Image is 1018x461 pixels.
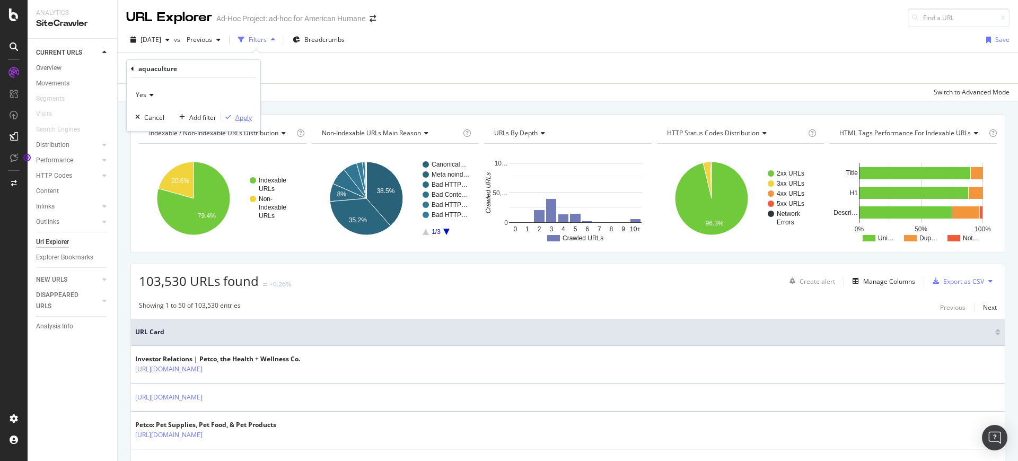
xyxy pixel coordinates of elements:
[800,277,835,286] div: Create alert
[322,128,421,137] span: Non-Indexable URLs Main Reason
[705,220,723,227] text: 96.3%
[630,225,640,233] text: 10+
[943,277,984,286] div: Export as CSV
[777,219,794,226] text: Errors
[36,186,110,197] a: Content
[36,216,99,228] a: Outlinks
[940,303,966,312] div: Previous
[304,35,345,44] span: Breadcrumbs
[235,113,252,122] div: Apply
[36,274,67,285] div: NEW URLS
[36,93,65,105] div: Segments
[263,283,267,286] img: Equal
[249,35,267,44] div: Filters
[36,109,52,120] div: Visits
[563,234,603,242] text: Crawled URLs
[269,280,291,289] div: +0.26%
[136,90,146,99] span: Yes
[36,63,62,74] div: Overview
[182,31,225,48] button: Previous
[505,219,508,227] text: 0
[36,155,73,166] div: Performance
[432,161,466,168] text: Canonical…
[550,225,554,233] text: 3
[983,303,997,312] div: Next
[982,31,1010,48] button: Save
[432,181,468,188] text: Bad HTTP…
[36,237,69,248] div: Url Explorer
[182,35,212,44] span: Previous
[135,430,203,440] a: [URL][DOMAIN_NAME]
[36,186,59,197] div: Content
[174,35,182,44] span: vs
[135,327,993,337] span: URL Card
[175,112,216,123] button: Add filter
[777,170,804,177] text: 2xx URLs
[36,252,93,263] div: Explorer Bookmarks
[574,225,577,233] text: 5
[36,216,59,228] div: Outlinks
[928,273,984,290] button: Export as CSV
[36,290,99,312] a: DISAPPEARED URLS
[665,125,806,142] h4: HTTP Status Codes Distribution
[376,187,394,195] text: 38.5%
[337,190,346,198] text: 8%
[850,189,858,197] text: H1
[878,234,894,242] text: Uni…
[171,177,189,185] text: 20.6%
[36,290,90,312] div: DISAPPEARED URLS
[135,364,203,375] a: [URL][DOMAIN_NAME]
[585,225,589,233] text: 6
[36,274,99,285] a: NEW URLS
[147,125,294,142] h4: Indexable / Non-Indexable URLs Distribution
[846,169,858,177] text: Title
[259,212,275,220] text: URLs
[777,200,804,207] text: 5xx URLs
[432,171,469,178] text: Meta noind…
[216,13,365,24] div: Ad-Hoc Project: ad-hoc for American Humane
[36,170,99,181] a: HTTP Codes
[36,140,69,151] div: Distribution
[829,152,995,245] svg: A chart.
[908,8,1010,27] input: Find a URL
[288,31,349,48] button: Breadcrumbs
[36,78,110,89] a: Movements
[514,225,517,233] text: 0
[621,225,625,233] text: 9
[36,237,110,248] a: Url Explorer
[36,170,72,181] div: HTTP Codes
[561,225,565,233] text: 4
[610,225,613,233] text: 8
[855,225,864,233] text: 0%
[348,216,366,224] text: 35.2%
[777,190,804,197] text: 4xx URLs
[36,201,55,212] div: Inlinks
[432,228,441,236] text: 1/3
[259,195,273,203] text: Non-
[667,128,759,137] span: HTTP Status Codes Distribution
[259,185,275,193] text: URLs
[139,152,304,245] div: A chart.
[484,152,650,245] svg: A chart.
[36,47,99,58] a: CURRENT URLS
[135,420,276,430] div: Petco: Pet Supplies, Pet Food, & Pet Products
[36,155,99,166] a: Performance
[36,8,109,18] div: Analytics
[657,152,822,245] svg: A chart.
[36,124,91,135] a: Search Engines
[777,210,801,218] text: Network
[36,78,69,89] div: Movements
[36,124,80,135] div: Search Engines
[785,273,835,290] button: Create alert
[126,31,174,48] button: [DATE]
[525,225,529,233] text: 1
[36,93,75,105] a: Segments
[494,128,538,137] span: URLs by Depth
[432,191,468,198] text: Bad Conte…
[975,225,991,233] text: 100%
[848,275,915,288] button: Manage Columns
[370,15,376,22] div: arrow-right-arrow-left
[432,211,468,219] text: Bad HTTP…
